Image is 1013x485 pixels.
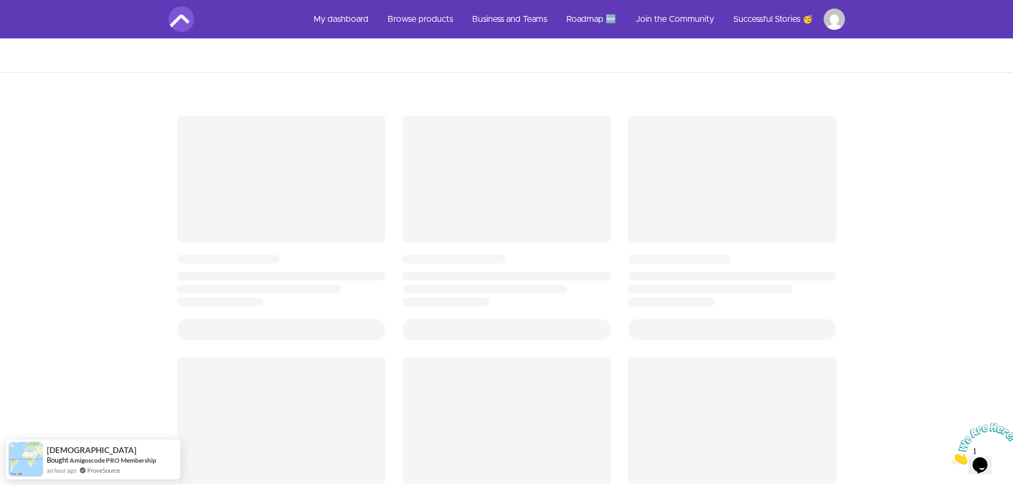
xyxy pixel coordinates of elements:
a: Successful Stories 🥳 [725,6,822,32]
span: an hour ago [47,466,77,475]
span: Bought [47,456,69,464]
img: Chat attention grabber [4,4,70,46]
span: [DEMOGRAPHIC_DATA] [47,446,137,455]
a: Amigoscode PRO Membership [70,456,156,464]
a: Browse products [379,6,462,32]
img: Amigoscode logo [169,6,194,32]
img: provesource social proof notification image [9,442,43,476]
span: 1 [4,4,9,13]
a: Roadmap 🆕 [558,6,625,32]
a: Business and Teams [464,6,556,32]
a: ProveSource [87,466,120,475]
a: Join the Community [627,6,723,32]
iframe: chat widget [947,418,1013,469]
a: My dashboard [305,6,377,32]
img: Profile image for Jessie Malinowski [824,9,845,30]
nav: Main [305,6,845,32]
